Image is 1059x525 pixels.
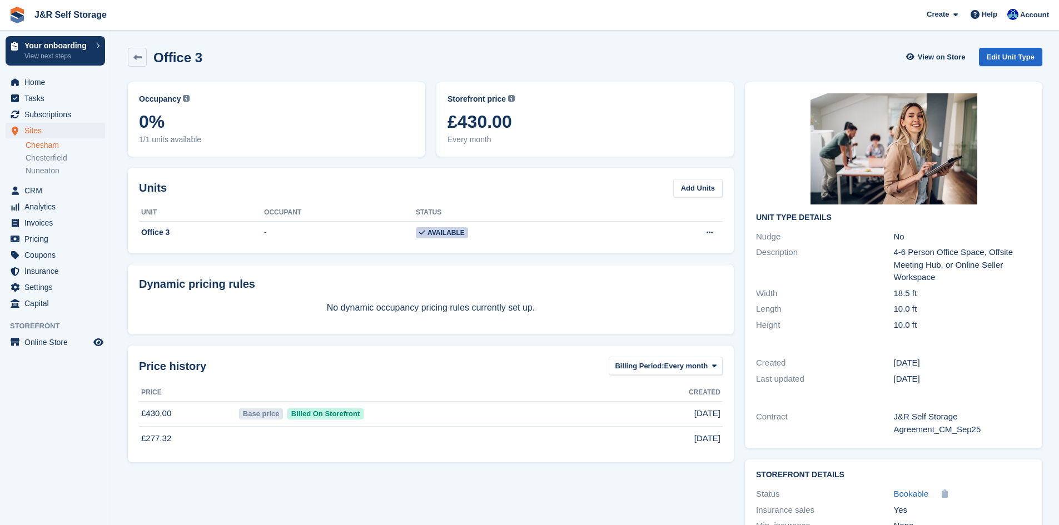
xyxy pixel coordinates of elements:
[264,204,416,222] th: Occupant
[264,221,416,244] td: -
[927,9,949,20] span: Create
[26,153,105,163] a: Chesterfield
[26,140,105,151] a: Chesham
[24,123,91,138] span: Sites
[139,112,414,132] span: 0%
[9,7,26,23] img: stora-icon-8386f47178a22dfd0bd8f6a31ec36ba5ce8667c1dd55bd0f319d3a0aa187defe.svg
[139,179,167,196] h2: Units
[448,134,723,146] span: Every month
[756,411,893,436] div: Contract
[894,287,1031,300] div: 18.5 ft
[139,227,264,238] div: Office 3
[1007,9,1018,20] img: Steve Revell
[756,357,893,369] div: Created
[416,204,628,222] th: Status
[24,231,91,247] span: Pricing
[508,95,515,102] img: icon-info-grey-7440780725fd019a000dd9b08b2336e03edf1995a4989e88bcd33f0948082b44.svg
[416,227,468,238] span: Available
[24,263,91,279] span: Insurance
[6,107,105,122] a: menu
[24,107,91,122] span: Subscriptions
[894,411,1031,436] div: J&R Self Storage Agreement_CM_Sep25
[6,183,105,198] a: menu
[24,74,91,90] span: Home
[609,357,723,375] button: Billing Period: Every month
[756,504,893,517] div: Insurance sales
[756,303,893,316] div: Length
[6,247,105,263] a: menu
[92,336,105,349] a: Preview store
[894,504,1031,517] div: Yes
[894,246,1031,284] div: 4-6 Person Office Space, Offsite Meeting Hub, or Online Seller Workspace
[24,199,91,214] span: Analytics
[448,112,723,132] span: £430.00
[894,357,1031,369] div: [DATE]
[694,407,720,420] span: [DATE]
[139,204,264,222] th: Unit
[982,9,997,20] span: Help
[139,301,723,314] p: No dynamic occupancy pricing rules currently set up.
[1020,9,1049,21] span: Account
[153,50,202,65] h2: Office 3
[10,321,111,332] span: Storefront
[673,179,723,197] a: Add Units
[894,231,1031,243] div: No
[6,215,105,231] a: menu
[26,166,105,176] a: Nuneaton
[894,373,1031,386] div: [DATE]
[139,384,237,402] th: Price
[756,213,1031,222] h2: Unit Type details
[24,51,91,61] p: View next steps
[6,231,105,247] a: menu
[6,36,105,66] a: Your onboarding View next steps
[894,488,929,501] a: Bookable
[6,123,105,138] a: menu
[24,247,91,263] span: Coupons
[694,432,720,445] span: [DATE]
[24,183,91,198] span: CRM
[24,91,91,106] span: Tasks
[756,319,893,332] div: Height
[139,358,206,374] span: Price history
[756,471,1031,479] h2: Storefront Details
[756,488,893,501] div: Status
[918,52,966,63] span: View on Store
[689,387,720,397] span: Created
[894,319,1031,332] div: 10.0 ft
[979,48,1042,66] a: Edit Unit Type
[615,361,664,372] span: Billing Period:
[811,93,977,204] img: officeworkers.jpg
[6,74,105,90] a: menu
[756,246,893,284] div: Description
[6,263,105,279] a: menu
[287,408,364,419] span: Billed On Storefront
[24,42,91,49] p: Your onboarding
[6,334,105,350] a: menu
[24,279,91,295] span: Settings
[139,93,181,105] span: Occupancy
[24,215,91,231] span: Invoices
[139,401,237,426] td: £430.00
[756,373,893,386] div: Last updated
[6,199,105,214] a: menu
[905,48,970,66] a: View on Store
[139,276,723,292] div: Dynamic pricing rules
[6,279,105,295] a: menu
[664,361,708,372] span: Every month
[183,95,190,102] img: icon-info-grey-7440780725fd019a000dd9b08b2336e03edf1995a4989e88bcd33f0948082b44.svg
[894,489,929,498] span: Bookable
[139,426,237,451] td: £277.32
[6,296,105,311] a: menu
[756,231,893,243] div: Nudge
[6,91,105,106] a: menu
[139,134,414,146] span: 1/1 units available
[30,6,111,24] a: J&R Self Storage
[894,303,1031,316] div: 10.0 ft
[24,334,91,350] span: Online Store
[239,408,283,419] span: Base price
[24,296,91,311] span: Capital
[448,93,506,105] span: Storefront price
[756,287,893,300] div: Width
